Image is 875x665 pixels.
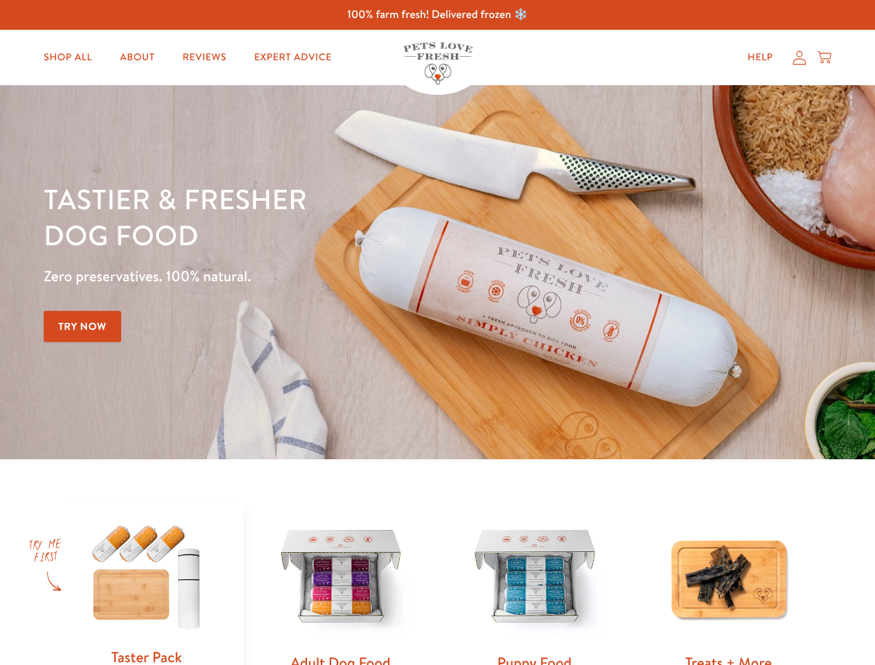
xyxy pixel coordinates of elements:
img: Pets Love Fresh [403,42,472,85]
p: Zero preservatives. 100% natural. [44,264,569,289]
a: Try Now [44,311,121,342]
a: Reviews [171,44,237,71]
a: Help [736,44,784,71]
h1: Tastier & fresher dog food [44,181,569,253]
a: About [109,44,166,71]
a: Shop All [33,44,103,71]
a: Expert Advice [243,44,343,71]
